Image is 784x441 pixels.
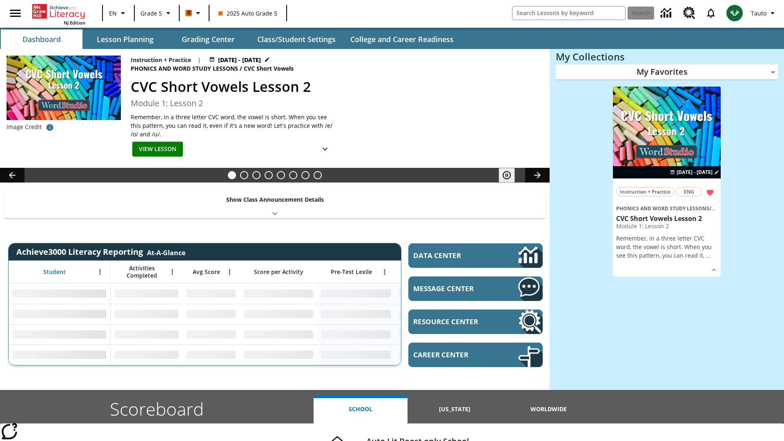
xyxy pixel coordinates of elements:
[277,171,285,179] button: Slide 5 Pre-release lesson
[111,304,183,324] div: No Data,
[413,317,494,326] span: Resource Center
[703,185,717,200] button: Remove from Favorites
[395,304,472,324] div: No Data,
[616,187,674,196] button: Instruction + Practice
[166,266,178,278] button: Open Menu
[183,324,240,345] div: No Data,
[218,56,261,64] span: [DATE] - [DATE]
[616,205,709,212] span: Phonics and Word Study Lessons
[616,214,717,223] h3: CVC Short Vowels Lesson 2
[314,171,322,179] button: Slide 8 Sleepless in the Animal Kingdom
[379,266,391,278] button: Open Menu
[289,171,297,179] button: Slide 6 Career Lesson
[16,246,185,257] span: Achieve3000 Literacy Reporting
[408,395,501,423] button: [US_STATE]
[413,284,494,293] span: Message Center
[32,3,85,20] a: Home
[748,6,781,20] button: Profile/Settings
[167,29,249,49] button: Grading Center
[525,168,550,183] button: Lesson carousel, Next
[709,204,716,212] span: /
[43,268,66,276] span: Student
[140,9,162,18] span: Grade 5
[677,169,713,176] span: [DATE] - [DATE]
[413,251,490,260] span: Data Center
[111,324,183,345] div: No Data,
[251,29,342,49] button: Class/Student Settings
[207,56,272,64] button: Aug 27 - Aug 27 Choose Dates
[331,268,372,276] span: Pre-Test Lexile
[42,120,58,135] button: Image credit: TOXIC CAT/Shutterstock
[131,97,540,109] h3: Module 1: Lesson 2
[751,9,766,18] span: Tauto
[111,345,183,365] div: No Data,
[395,345,472,365] div: No Data,
[252,171,261,179] button: Slide 3 What's the Big Idea?
[254,268,303,276] span: Score per Activity
[193,268,220,276] span: Avg Score
[4,190,546,218] div: Show Class Announcement Details
[265,171,273,179] button: Slide 4 One Idea, Lots of Hard Work
[408,243,543,268] a: Data Center
[613,87,721,277] div: lesson details
[240,65,242,72] span: /
[109,9,117,18] span: EN
[413,350,494,359] span: Career Center
[131,56,191,64] p: Instruction + Practice
[187,8,191,18] span: B
[301,171,310,179] button: Slide 7 Making a Difference for the Planet
[502,395,596,423] button: Worldwide
[408,310,543,334] a: Resource Center, Will open in new tab
[676,187,702,196] button: ENG
[7,56,121,120] img: CVC Short Vowels Lesson 2.
[218,9,277,18] span: 2025 Auto Grade 5
[131,113,335,138] p: Remember, in a three letter CVC word, the vowel is short. When you see this pattern, you can read...
[408,276,543,301] a: Message Center
[131,76,540,97] h2: CVC Short Vowels Lesson 2
[668,169,721,176] button: Aug 27 - Aug 27 Choose Dates
[620,187,670,196] span: Instruction + Practice
[722,2,748,24] button: Select a new avatar
[183,345,240,365] div: No Data,
[395,283,472,304] div: No Data,
[656,2,678,24] a: Data Center
[105,6,131,20] button: Language: EN, Select a language
[223,266,236,278] button: Open Menu
[499,168,523,183] div: Pause
[244,64,295,73] span: CVC Short Vowels
[678,2,700,24] a: Resource Center, Will open in new tab
[94,266,106,278] button: Open Menu
[408,343,543,367] a: Career Center
[700,2,722,24] a: Notifications
[344,29,460,49] button: College and Career Readiness
[512,7,625,20] input: search field
[228,171,236,179] button: Slide 1 CVC Short Vowels Lesson 2
[64,20,85,26] span: NJ Edition
[706,252,710,259] span: …
[317,142,333,157] button: Show Details
[240,171,248,179] button: Slide 2 Cars of the Future?
[131,64,240,73] span: Phonics and Word Study Lessons
[395,324,472,345] div: No Data,
[684,187,694,196] span: ENG
[137,6,176,20] button: Grade: Grade 5, Select a grade
[132,142,183,157] button: View Lesson
[616,204,717,213] span: Topic: Phonics and Word Study Lessons/CVC Short Vowels
[147,247,185,257] div: At-A-Glance
[111,283,183,304] div: No Data,
[115,265,169,279] span: Activities Completed
[556,51,778,62] h3: My Collections
[616,234,717,260] p: Remember, in a three letter CVC word, the vowel is short. When you see this pattern, you can read...
[84,29,166,49] button: Lesson Planning
[3,1,27,25] button: Open side menu
[226,195,324,204] p: Show Class Announcement Details
[182,6,206,20] button: Boost Class color is orange. Change class color
[7,123,42,131] p: Image Credit
[711,205,754,212] span: CVC Short Vowels
[198,56,201,64] span: |
[708,264,720,276] button: Show Details
[314,395,408,423] button: School
[1,29,82,49] button: Dashboard
[726,5,743,21] img: avatar image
